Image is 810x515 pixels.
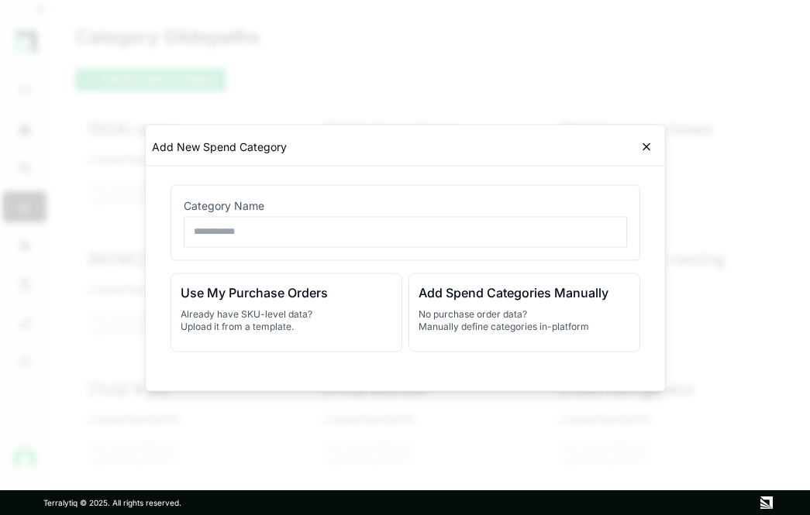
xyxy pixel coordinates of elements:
label: Category Name [184,197,627,213]
p: No purchase order data? Manually define categories in-platform [419,307,630,332]
h3: Use My Purchase Orders [181,283,392,301]
h3: Add Spend Categories Manually [419,283,630,301]
h2: Add New Spend Category [152,139,287,154]
p: Already have SKU-level data? Upload it from a template. [181,307,392,332]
